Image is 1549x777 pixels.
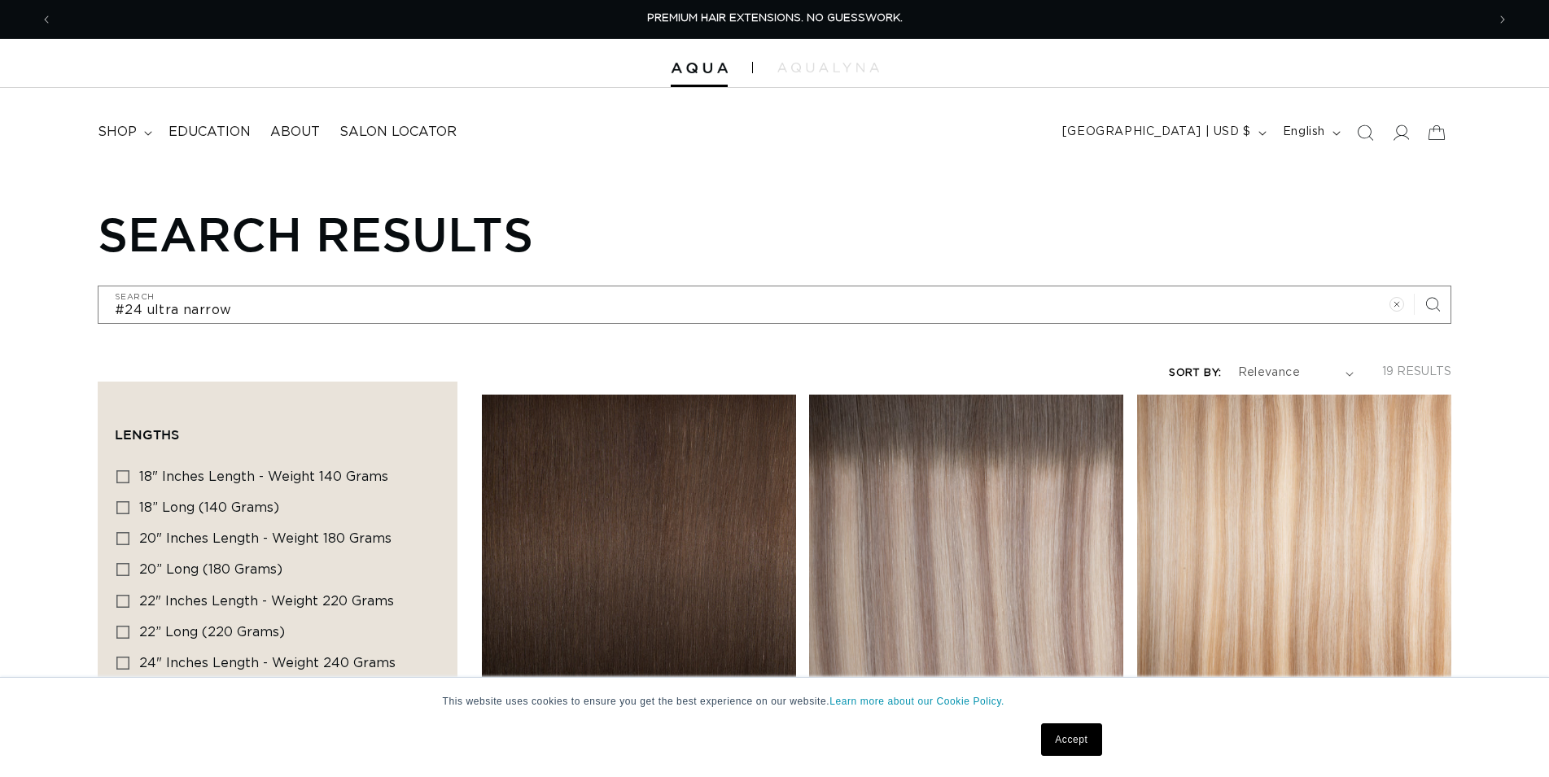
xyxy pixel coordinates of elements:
[330,114,466,151] a: Salon Locator
[1347,115,1383,151] summary: Search
[139,470,388,483] span: 18" Inches length - Weight 140 grams
[1169,368,1221,378] label: Sort by:
[1052,117,1273,148] button: [GEOGRAPHIC_DATA] | USD $
[88,114,159,151] summary: shop
[168,124,251,141] span: Education
[647,13,903,24] span: PREMIUM HAIR EXTENSIONS. NO GUESSWORK.
[98,206,1451,261] h1: Search results
[829,696,1004,707] a: Learn more about our Cookie Policy.
[1379,286,1415,322] button: Clear search term
[339,124,457,141] span: Salon Locator
[270,124,320,141] span: About
[1062,124,1251,141] span: [GEOGRAPHIC_DATA] | USD $
[139,626,285,639] span: 22” Long (220 grams)
[443,694,1107,709] p: This website uses cookies to ensure you get the best experience on our website.
[139,501,279,514] span: 18” Long (140 grams)
[260,114,330,151] a: About
[1485,4,1521,35] button: Next announcement
[28,4,64,35] button: Previous announcement
[98,286,1451,323] input: Search
[777,63,879,72] img: aqualyna.com
[1041,723,1101,756] a: Accept
[139,595,394,608] span: 22" Inches length - Weight 220 grams
[139,657,396,670] span: 24" Inches length - Weight 240 grams
[159,114,260,151] a: Education
[1415,286,1451,322] button: Search
[1283,124,1325,141] span: English
[115,399,440,457] summary: Lengths (0 selected)
[139,563,282,576] span: 20” Long (180 grams)
[1273,117,1347,148] button: English
[98,124,137,141] span: shop
[671,63,728,74] img: Aqua Hair Extensions
[1382,366,1451,378] span: 19 results
[115,427,179,442] span: Lengths
[139,532,392,545] span: 20" Inches length - Weight 180 grams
